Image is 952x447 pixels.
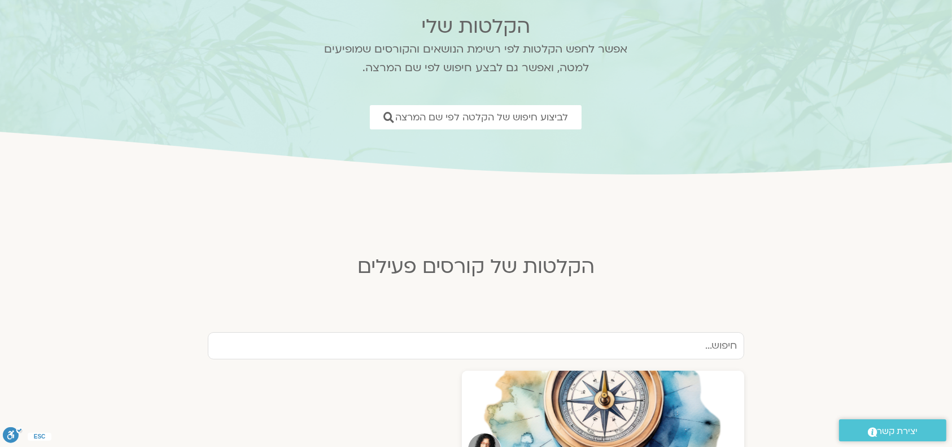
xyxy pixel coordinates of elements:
h2: הקלטות שלי [309,15,643,38]
p: אפשר לחפש הקלטות לפי רשימת הנושאים והקורסים שמופיעים למטה, ואפשר גם לבצע חיפוש לפי שם המרצה. [309,40,643,77]
span: לביצוע חיפוש של הקלטה לפי שם המרצה [395,112,568,123]
h2: הקלטות של קורסים פעילים [199,255,753,278]
span: יצירת קשר [877,424,918,439]
a: יצירת קשר [839,419,946,441]
input: חיפוש... [208,332,744,359]
a: לביצוע חיפוש של הקלטה לפי שם המרצה [370,105,582,129]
